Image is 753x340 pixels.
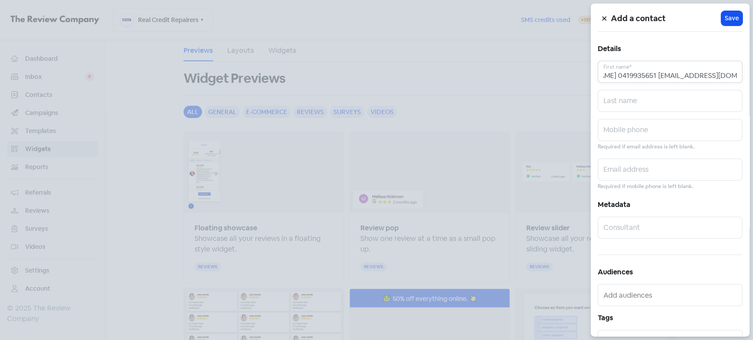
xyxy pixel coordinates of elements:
[598,42,742,55] h5: Details
[598,311,742,325] h5: Tags
[598,90,742,112] input: Last name
[598,143,695,151] small: Required if email address is left blank.
[598,61,742,83] input: First name
[611,12,721,25] h5: Add a contact
[598,266,742,279] h5: Audiences
[598,217,742,239] input: Consultant
[598,159,742,181] input: Email address
[598,198,742,211] h5: Metadata
[725,14,739,23] span: Save
[721,11,742,26] button: Save
[603,288,738,302] input: Add audiences
[598,182,693,191] small: Required if mobile phone is left blank.
[598,119,742,141] input: Mobile phone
